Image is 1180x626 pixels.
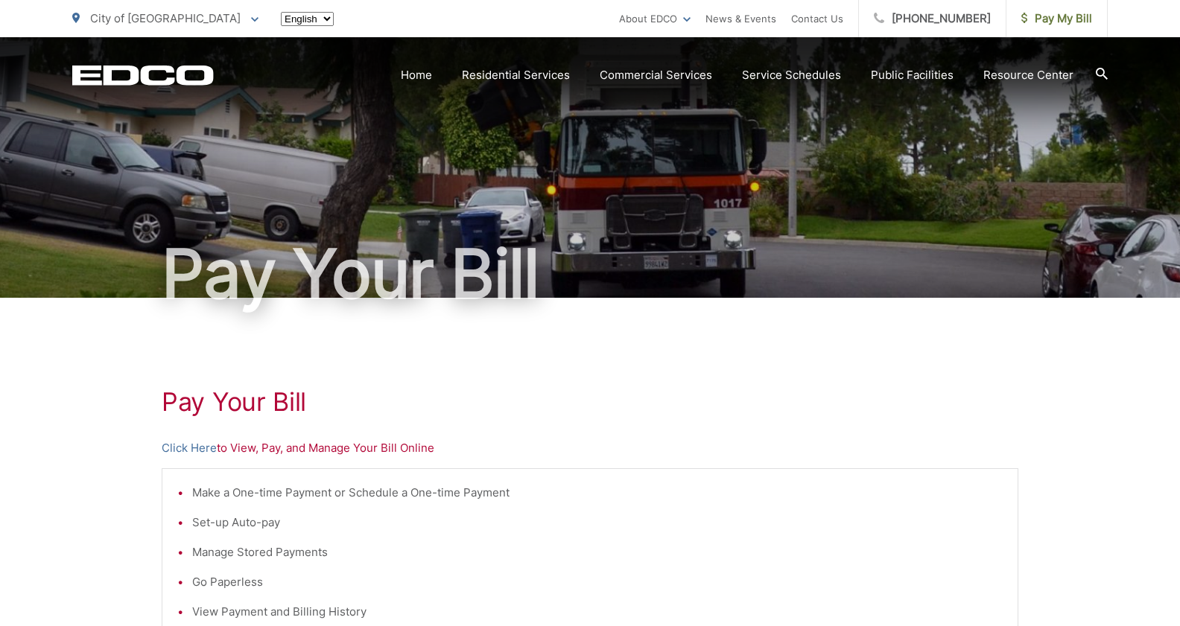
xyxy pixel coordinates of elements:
[401,66,432,84] a: Home
[162,439,217,457] a: Click Here
[705,10,776,28] a: News & Events
[192,484,1003,502] li: Make a One-time Payment or Schedule a One-time Payment
[192,514,1003,531] li: Set-up Auto-pay
[90,11,241,25] span: City of [GEOGRAPHIC_DATA]
[791,10,843,28] a: Contact Us
[162,439,1018,457] p: to View, Pay, and Manage Your Bill Online
[281,12,334,26] select: Select a language
[72,65,214,86] a: EDCD logo. Return to the homepage.
[742,66,841,84] a: Service Schedules
[619,10,691,28] a: About EDCO
[983,66,1073,84] a: Resource Center
[1021,10,1092,28] span: Pay My Bill
[600,66,712,84] a: Commercial Services
[192,573,1003,591] li: Go Paperless
[72,237,1108,311] h1: Pay Your Bill
[871,66,954,84] a: Public Facilities
[192,603,1003,621] li: View Payment and Billing History
[162,387,1018,417] h1: Pay Your Bill
[192,543,1003,561] li: Manage Stored Payments
[462,66,570,84] a: Residential Services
